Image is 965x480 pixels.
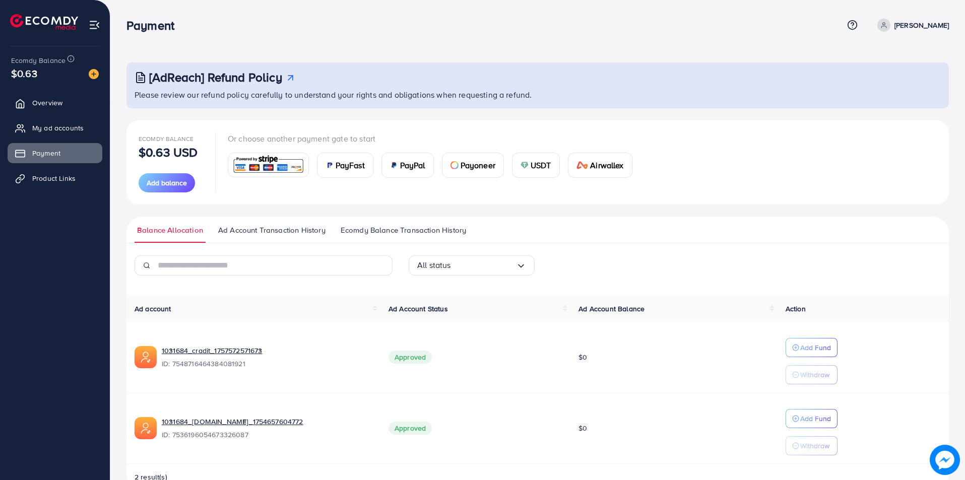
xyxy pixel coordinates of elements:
[786,365,838,384] button: Withdraw
[139,134,194,143] span: Ecomdy Balance
[894,19,949,31] p: [PERSON_NAME]
[32,123,84,133] span: My ad accounts
[930,445,960,475] img: image
[89,69,99,79] img: image
[389,304,448,314] span: Ad Account Status
[135,89,943,101] p: Please review our refund policy carefully to understand your rights and obligations when requesti...
[800,413,831,425] p: Add Fund
[531,159,551,171] span: USDT
[341,225,466,236] span: Ecomdy Balance Transaction History
[451,161,459,169] img: card
[228,132,640,145] p: Or choose another payment gate to start
[135,417,157,439] img: ic-ads-acc.e4c84228.svg
[512,153,560,178] a: cardUSDT
[381,153,434,178] a: cardPayPal
[390,161,398,169] img: card
[162,359,372,369] span: ID: 7548716464384081921
[568,153,632,178] a: cardAirwallex
[231,154,305,176] img: card
[139,173,195,192] button: Add balance
[162,346,372,369] div: <span class='underline'>1031684_cradit_1757572571673</span></br>7548716464384081921
[89,19,100,31] img: menu
[336,159,365,171] span: PayFast
[442,153,504,178] a: cardPayoneer
[139,146,198,158] p: $0.63 USD
[578,352,587,362] span: $0
[786,409,838,428] button: Add Fund
[786,338,838,357] button: Add Fund
[461,159,495,171] span: Payoneer
[578,304,645,314] span: Ad Account Balance
[317,153,373,178] a: cardPayFast
[8,143,102,163] a: Payment
[451,257,516,273] input: Search for option
[162,430,372,440] span: ID: 7536196054673326087
[800,369,829,381] p: Withdraw
[149,70,282,85] h3: [AdReach] Refund Policy
[389,422,432,435] span: Approved
[417,257,451,273] span: All status
[32,98,62,108] span: Overview
[800,440,829,452] p: Withdraw
[590,159,623,171] span: Airwallex
[873,19,949,32] a: [PERSON_NAME]
[126,18,182,33] h3: Payment
[135,346,157,368] img: ic-ads-acc.e4c84228.svg
[11,66,37,81] span: $0.63
[400,159,425,171] span: PayPal
[786,436,838,455] button: Withdraw
[228,153,309,177] a: card
[389,351,432,364] span: Approved
[11,55,66,65] span: Ecomdy Balance
[218,225,326,236] span: Ad Account Transaction History
[8,93,102,113] a: Overview
[162,346,372,356] a: 1031684_cradit_1757572571673
[578,423,587,433] span: $0
[137,225,203,236] span: Balance Allocation
[521,161,529,169] img: card
[8,118,102,138] a: My ad accounts
[32,173,76,183] span: Product Links
[147,178,187,188] span: Add balance
[10,14,78,30] img: logo
[326,161,334,169] img: card
[135,304,171,314] span: Ad account
[409,255,535,276] div: Search for option
[8,168,102,188] a: Product Links
[786,304,806,314] span: Action
[576,161,589,169] img: card
[162,417,372,427] a: 1031684_[DOMAIN_NAME]_1754657604772
[32,148,60,158] span: Payment
[800,341,831,354] p: Add Fund
[162,417,372,440] div: <span class='underline'>1031684_Necesitiess.com_1754657604772</span></br>7536196054673326087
